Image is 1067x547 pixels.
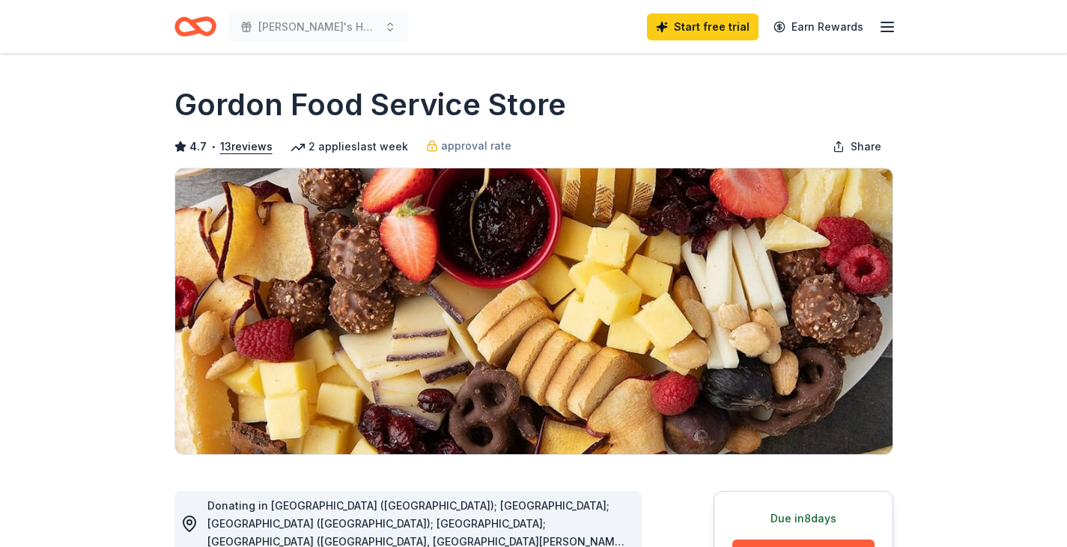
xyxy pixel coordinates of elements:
button: 13reviews [220,138,273,156]
span: Share [851,138,881,156]
img: Image for Gordon Food Service Store [175,168,893,454]
div: Due in 8 days [732,510,875,528]
span: 4.7 [189,138,207,156]
span: [PERSON_NAME]'s Hope Reason to Run 5k [258,18,378,36]
a: Earn Rewards [764,13,872,40]
a: Start free trial [647,13,759,40]
h1: Gordon Food Service Store [174,84,566,126]
a: Home [174,9,216,44]
span: • [210,141,216,153]
span: approval rate [441,137,511,155]
a: approval rate [426,137,511,155]
button: Share [821,132,893,162]
div: 2 applies last week [291,138,408,156]
button: [PERSON_NAME]'s Hope Reason to Run 5k [228,12,408,42]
